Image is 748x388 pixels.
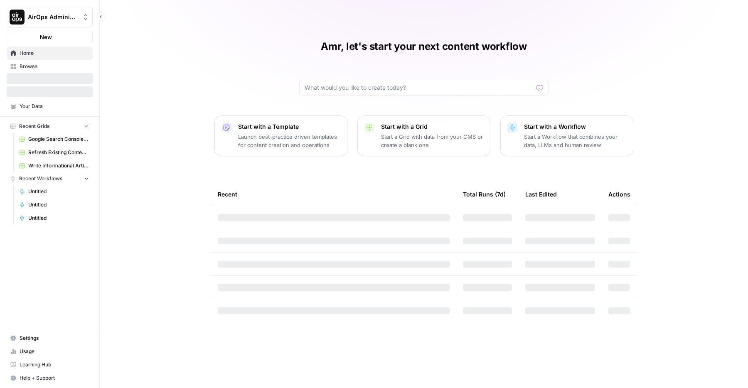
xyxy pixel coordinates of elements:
[463,183,506,206] div: Total Runs (7d)
[381,123,483,131] p: Start with a Grid
[28,214,89,222] span: Untitled
[20,361,89,368] span: Learning Hub
[524,133,626,149] p: Start a Workflow that combines your data, LLMs and human review
[500,115,633,156] button: Start with a WorkflowStart a Workflow that combines your data, LLMs and human review
[238,123,340,131] p: Start with a Template
[381,133,483,149] p: Start a Grid with data from your CMS or create a blank one
[28,135,89,143] span: Google Search Console - [DOMAIN_NAME]
[15,159,93,172] a: Write Informational Article
[20,374,89,382] span: Help + Support
[321,40,527,53] h1: Amr, let's start your next content workflow
[20,348,89,355] span: Usage
[7,358,93,371] a: Learning Hub
[7,60,93,73] a: Browse
[19,123,49,130] span: Recent Grids
[20,63,89,70] span: Browse
[28,149,89,156] span: Refresh Existing Content (3)
[40,33,52,41] span: New
[7,7,93,27] button: Workspace: AirOps Administrative
[7,332,93,345] a: Settings
[524,123,626,131] p: Start with a Workflow
[608,183,630,206] div: Actions
[20,49,89,57] span: Home
[15,211,93,225] a: Untitled
[15,198,93,211] a: Untitled
[357,115,490,156] button: Start with a GridStart a Grid with data from your CMS or create a blank one
[218,183,450,206] div: Recent
[7,100,93,113] a: Your Data
[28,201,89,209] span: Untitled
[15,185,93,198] a: Untitled
[28,188,89,195] span: Untitled
[7,345,93,358] a: Usage
[20,334,89,342] span: Settings
[15,146,93,159] a: Refresh Existing Content (3)
[305,83,533,92] input: What would you like to create today?
[7,47,93,60] a: Home
[7,120,93,133] button: Recent Grids
[19,175,62,182] span: Recent Workflows
[10,10,25,25] img: AirOps Administrative Logo
[20,103,89,110] span: Your Data
[15,133,93,146] a: Google Search Console - [DOMAIN_NAME]
[28,13,78,21] span: AirOps Administrative
[7,172,93,185] button: Recent Workflows
[7,31,93,43] button: New
[238,133,340,149] p: Launch best-practice driven templates for content creation and operations
[28,162,89,169] span: Write Informational Article
[525,183,557,206] div: Last Edited
[7,371,93,385] button: Help + Support
[214,115,347,156] button: Start with a TemplateLaunch best-practice driven templates for content creation and operations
